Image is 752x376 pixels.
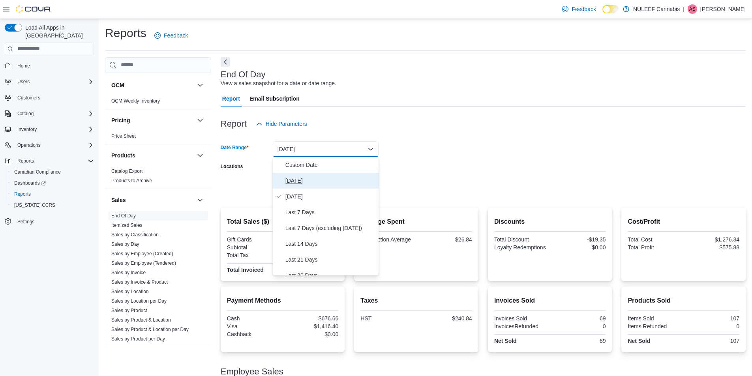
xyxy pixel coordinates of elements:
[285,239,375,249] span: Last 14 Days
[111,317,171,323] span: Sales by Product & Location
[11,178,94,188] span: Dashboards
[111,168,143,174] a: Catalog Export
[111,196,126,204] h3: Sales
[151,28,191,43] a: Feedback
[700,4,746,14] p: [PERSON_NAME]
[111,81,124,89] h3: OCM
[111,213,136,219] span: End Of Day
[111,307,147,314] span: Sales by Product
[111,241,139,247] span: Sales by Day
[111,354,194,362] button: Taxes
[111,270,146,275] a: Sales by Invoice
[551,236,606,243] div: -$19.35
[494,296,606,305] h2: Invoices Sold
[2,215,97,227] button: Settings
[221,163,243,170] label: Locations
[8,178,97,189] a: Dashboards
[494,217,606,226] h2: Discounts
[221,144,249,151] label: Date Range
[105,166,211,189] div: Products
[11,167,64,177] a: Canadian Compliance
[195,354,205,363] button: Taxes
[5,57,94,248] nav: Complex example
[111,98,160,104] span: OCM Weekly Inventory
[11,200,58,210] a: [US_STATE] CCRS
[227,315,281,322] div: Cash
[111,260,176,266] a: Sales by Employee (Tendered)
[105,211,211,347] div: Sales
[14,156,37,166] button: Reports
[111,260,176,266] span: Sales by Employee (Tendered)
[111,241,139,247] a: Sales by Day
[628,217,739,226] h2: Cost/Profit
[111,116,130,124] h3: Pricing
[227,252,281,258] div: Total Tax
[273,141,379,157] button: [DATE]
[111,116,194,124] button: Pricing
[17,126,37,133] span: Inventory
[685,315,739,322] div: 107
[111,232,159,238] a: Sales by Classification
[111,133,136,139] a: Price Sheet
[17,158,34,164] span: Reports
[688,4,697,14] div: Aram Shojaei
[17,142,41,148] span: Operations
[222,91,240,107] span: Report
[227,323,281,329] div: Visa
[227,244,281,251] div: Subtotal
[2,108,97,119] button: Catalog
[284,331,338,337] div: $0.00
[685,244,739,251] div: $575.88
[628,244,682,251] div: Total Profit
[11,200,94,210] span: Washington CCRS
[14,93,43,103] a: Customers
[111,289,149,294] a: Sales by Location
[111,279,168,285] a: Sales by Invoice & Product
[227,331,281,337] div: Cashback
[494,244,548,251] div: Loyalty Redemptions
[111,298,167,304] a: Sales by Location per Day
[284,315,338,322] div: $676.66
[11,178,49,188] a: Dashboards
[221,119,247,129] h3: Report
[17,63,30,69] span: Home
[105,131,211,144] div: Pricing
[111,327,189,332] a: Sales by Product & Location per Day
[14,109,94,118] span: Catalog
[8,200,97,211] button: [US_STATE] CCRS
[111,222,143,228] span: Itemized Sales
[111,251,173,256] a: Sales by Employee (Created)
[689,4,696,14] span: AS
[195,80,205,90] button: OCM
[111,223,143,228] a: Itemized Sales
[14,140,44,150] button: Operations
[111,178,152,183] a: Products to Archive
[14,93,94,103] span: Customers
[418,315,472,322] div: $240.84
[111,317,171,323] a: Sales by Product & Location
[17,79,30,85] span: Users
[14,61,94,71] span: Home
[551,244,606,251] div: $0.00
[195,116,205,125] button: Pricing
[572,5,596,13] span: Feedback
[360,236,414,243] div: Transaction Average
[111,196,194,204] button: Sales
[227,296,339,305] h2: Payment Methods
[284,323,338,329] div: $1,416.40
[227,236,281,243] div: Gift Cards
[164,32,188,39] span: Feedback
[221,70,266,79] h3: End Of Day
[14,156,94,166] span: Reports
[683,4,684,14] p: |
[195,151,205,160] button: Products
[14,125,40,134] button: Inventory
[221,79,336,88] div: View a sales snapshot for a date or date range.
[685,323,739,329] div: 0
[14,216,94,226] span: Settings
[8,189,97,200] button: Reports
[111,336,165,342] a: Sales by Product per Day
